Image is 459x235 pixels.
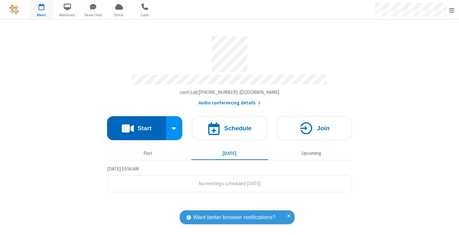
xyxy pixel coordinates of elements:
[107,32,352,107] section: Account details
[133,12,157,18] span: Calls
[193,213,275,222] span: Want better browser notifications?
[443,218,454,231] iframe: Chat
[81,12,105,18] span: Team Chat
[199,99,261,107] button: Audio conferencing details
[30,12,54,18] span: Meet
[191,147,268,159] button: [DATE]
[166,116,183,140] div: Start conference options
[107,165,352,193] section: Today's Meetings
[180,89,280,95] span: Copy my meeting room link
[110,147,186,159] button: Past
[224,125,251,131] h4: Schedule
[10,5,19,14] img: QA Selenium DO NOT DELETE OR CHANGE
[199,180,260,186] span: No meetings scheduled [DATE]
[277,116,352,140] button: Join
[180,89,280,96] button: Copy my meeting room linkCopy my meeting room link
[55,12,79,18] span: Webinars
[273,147,350,159] button: Upcoming
[317,125,330,131] h4: Join
[107,166,139,172] span: [DATE] 10:56 AM
[107,12,131,18] span: Drive
[107,116,166,140] button: Start
[192,116,267,140] button: Schedule
[137,125,151,131] h4: Start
